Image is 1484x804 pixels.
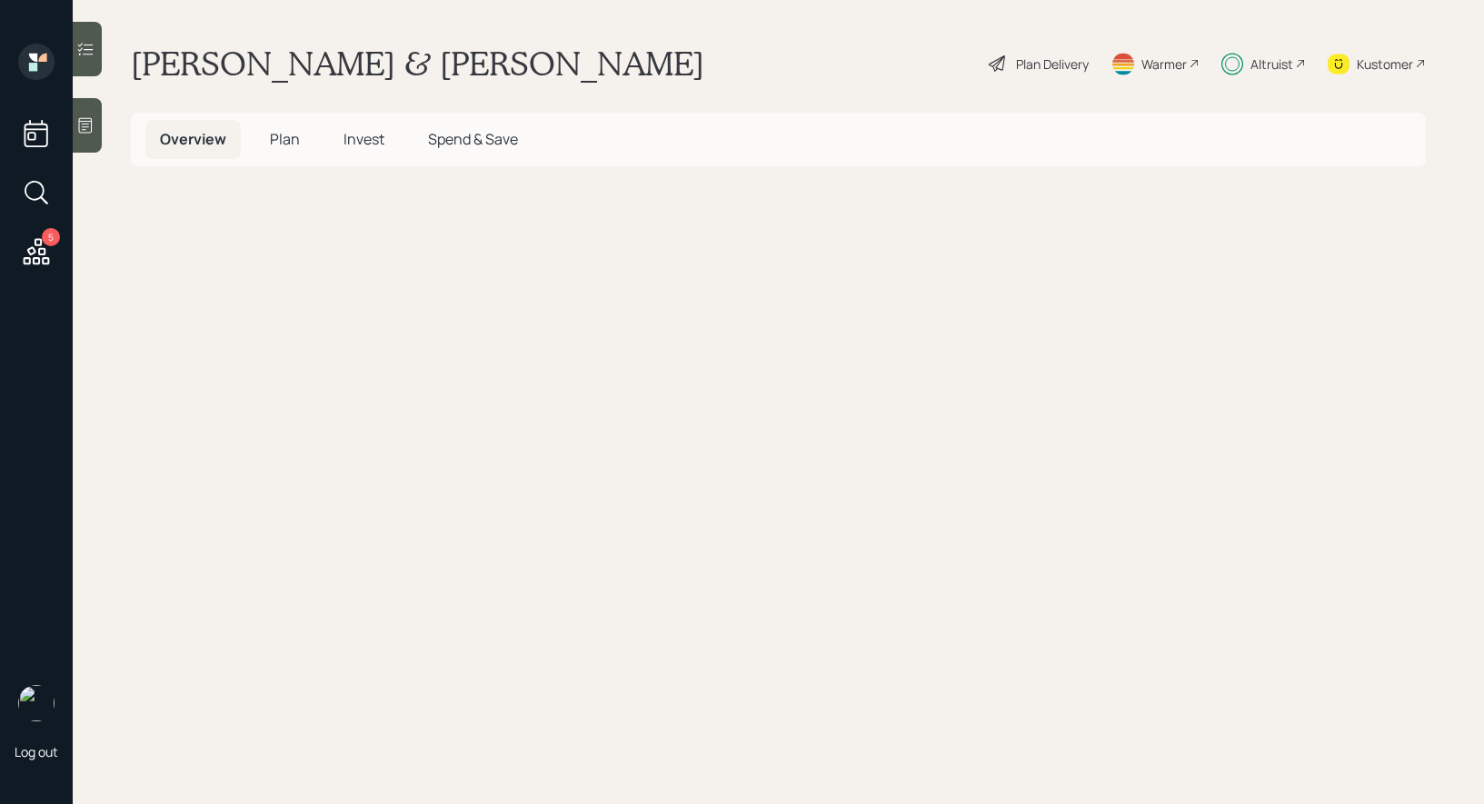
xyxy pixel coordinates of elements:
[1141,55,1187,74] div: Warmer
[344,129,384,149] span: Invest
[131,44,704,84] h1: [PERSON_NAME] & [PERSON_NAME]
[18,685,55,721] img: treva-nostdahl-headshot.png
[1016,55,1089,74] div: Plan Delivery
[15,743,58,760] div: Log out
[428,129,518,149] span: Spend & Save
[1250,55,1293,74] div: Altruist
[270,129,300,149] span: Plan
[160,129,226,149] span: Overview
[42,228,60,246] div: 5
[1357,55,1413,74] div: Kustomer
